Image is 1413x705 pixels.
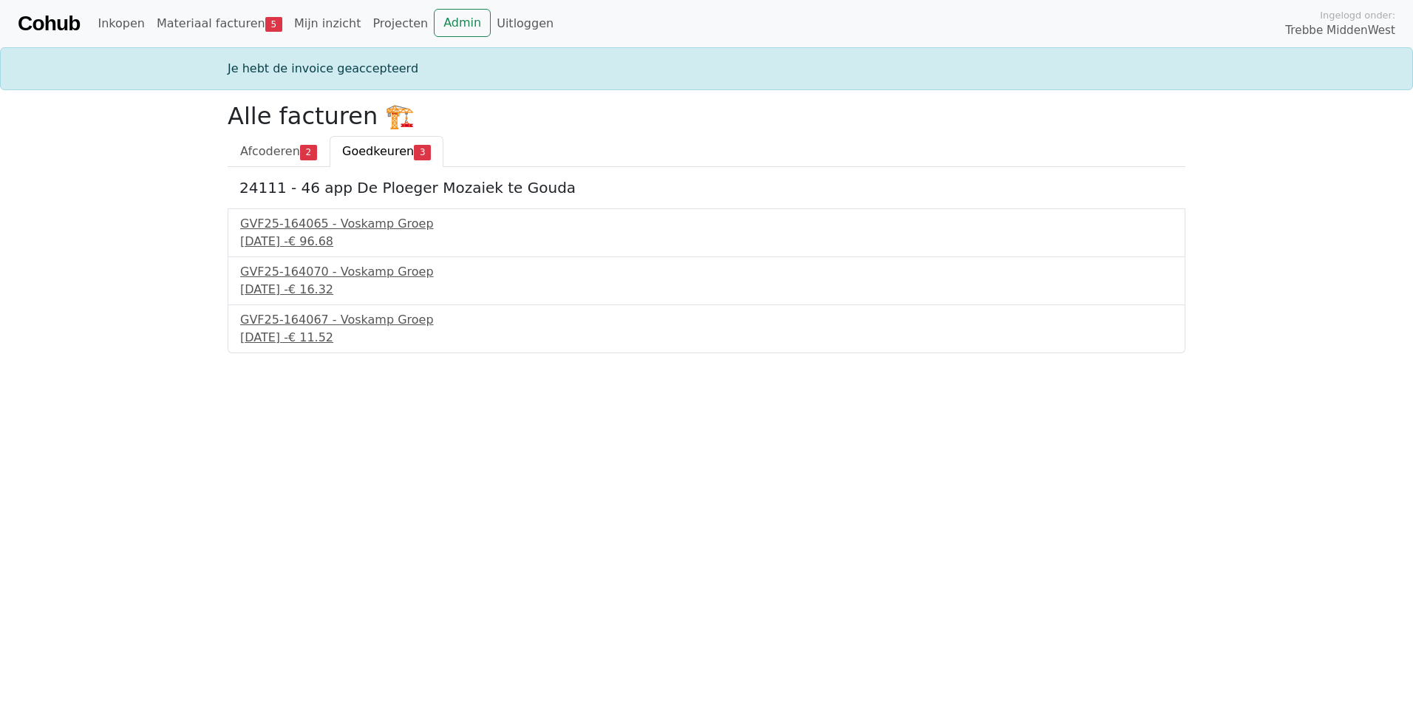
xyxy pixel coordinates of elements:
[240,144,300,158] span: Afcoderen
[300,145,317,160] span: 2
[240,329,1173,347] div: [DATE] -
[342,144,414,158] span: Goedkeuren
[265,17,282,32] span: 5
[240,311,1173,347] a: GVF25-164067 - Voskamp Groep[DATE] -€ 11.52
[414,145,431,160] span: 3
[240,281,1173,299] div: [DATE] -
[330,136,443,167] a: Goedkeuren3
[240,311,1173,329] div: GVF25-164067 - Voskamp Groep
[228,136,330,167] a: Afcoderen2
[367,9,434,38] a: Projecten
[288,9,367,38] a: Mijn inzicht
[288,282,333,296] span: € 16.32
[228,102,1185,130] h2: Alle facturen 🏗️
[434,9,491,37] a: Admin
[288,330,333,344] span: € 11.52
[240,233,1173,251] div: [DATE] -
[239,179,1174,197] h5: 24111 - 46 app De Ploeger Mozaiek te Gouda
[151,9,288,38] a: Materiaal facturen5
[1320,8,1395,22] span: Ingelogd onder:
[92,9,150,38] a: Inkopen
[240,215,1173,233] div: GVF25-164065 - Voskamp Groep
[240,215,1173,251] a: GVF25-164065 - Voskamp Groep[DATE] -€ 96.68
[240,263,1173,299] a: GVF25-164070 - Voskamp Groep[DATE] -€ 16.32
[1285,22,1395,39] span: Trebbe MiddenWest
[240,263,1173,281] div: GVF25-164070 - Voskamp Groep
[18,6,80,41] a: Cohub
[219,60,1194,78] div: Je hebt de invoice geaccepteerd
[288,234,333,248] span: € 96.68
[491,9,559,38] a: Uitloggen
